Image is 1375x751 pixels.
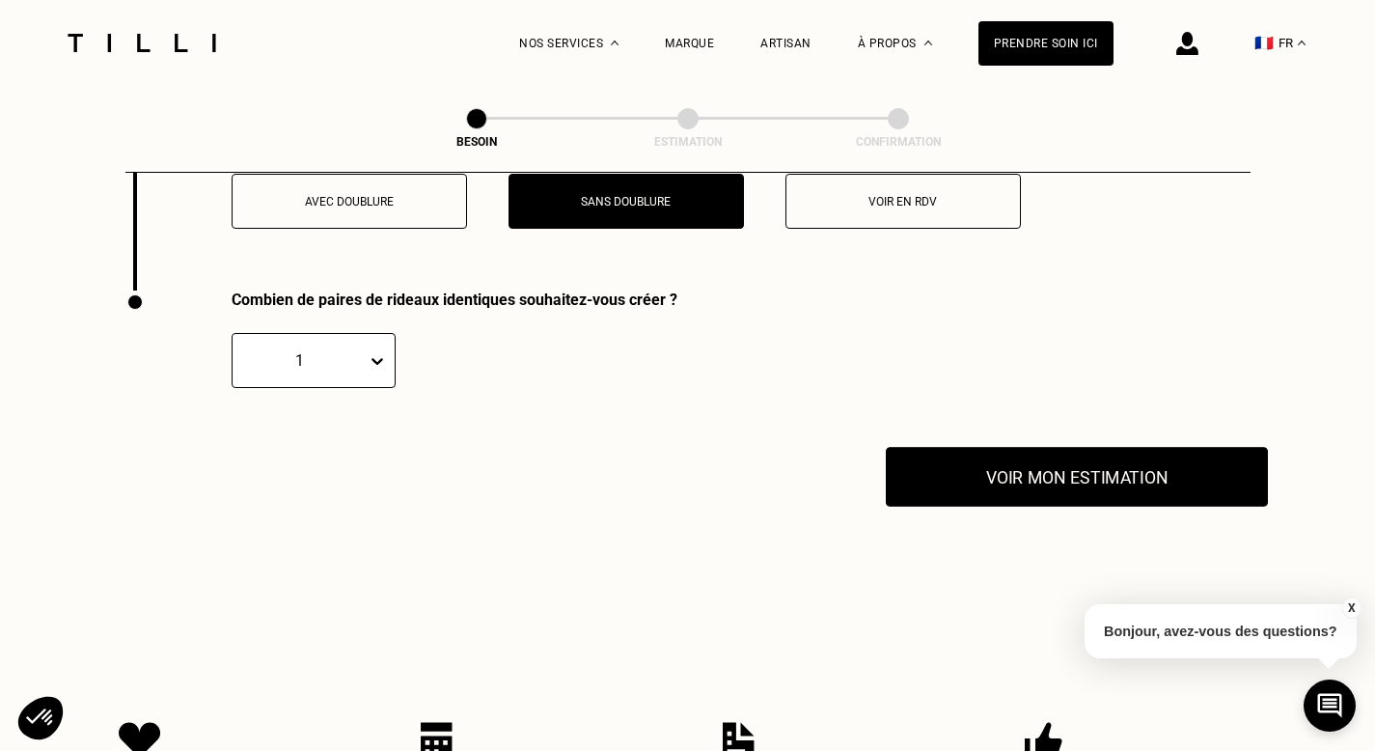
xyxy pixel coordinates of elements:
[232,174,467,229] button: Avec doublure
[868,195,937,209] span: Voir en RDV
[924,41,932,45] img: Menu déroulant à propos
[611,41,619,45] img: Menu déroulant
[785,174,1021,229] button: Voir en RDV
[305,195,394,209] span: Avec doublure
[509,174,744,229] button: Sans doublure
[232,291,677,309] div: Combien de paires de rideaux identiques souhaitez-vous créer ?
[1254,34,1274,52] span: 🇫🇷
[1298,41,1306,45] img: menu déroulant
[380,135,573,149] div: Besoin
[665,37,714,50] a: Marque
[581,195,671,209] span: Sans doublure
[886,447,1268,507] button: Voir mon estimation
[760,37,811,50] a: Artisan
[591,135,784,149] div: Estimation
[978,21,1114,66] a: Prendre soin ici
[1341,598,1361,619] button: X
[1085,604,1357,658] p: Bonjour, avez-vous des questions?
[1176,32,1198,55] img: icône connexion
[802,135,995,149] div: Confirmation
[61,34,223,52] img: Logo du service de couturière Tilli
